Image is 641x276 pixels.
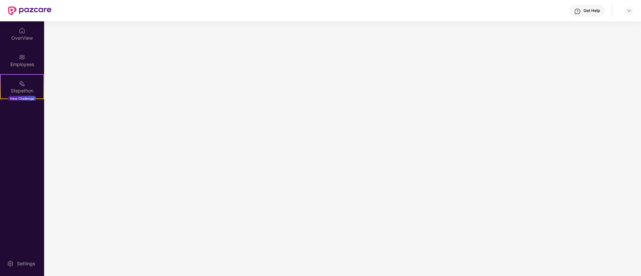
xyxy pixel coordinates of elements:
[8,6,51,15] img: New Pazcare Logo
[19,54,25,60] img: svg+xml;base64,PHN2ZyBpZD0iRW1wbG95ZWVzIiB4bWxucz0iaHR0cDovL3d3dy53My5vcmcvMjAwMC9zdmciIHdpZHRoPS...
[19,80,25,87] img: svg+xml;base64,PHN2ZyB4bWxucz0iaHR0cDovL3d3dy53My5vcmcvMjAwMC9zdmciIHdpZHRoPSIyMSIgaGVpZ2h0PSIyMC...
[574,8,581,15] img: svg+xml;base64,PHN2ZyBpZD0iSGVscC0zMngzMiIgeG1sbnM9Imh0dHA6Ly93d3cudzMub3JnLzIwMDAvc3ZnIiB3aWR0aD...
[1,87,43,94] div: Stepathon
[8,96,36,101] div: New Challenge
[19,27,25,34] img: svg+xml;base64,PHN2ZyBpZD0iSG9tZSIgeG1sbnM9Imh0dHA6Ly93d3cudzMub3JnLzIwMDAvc3ZnIiB3aWR0aD0iMjAiIG...
[15,260,37,267] div: Settings
[626,8,632,13] img: svg+xml;base64,PHN2ZyBpZD0iRHJvcGRvd24tMzJ4MzIiIHhtbG5zPSJodHRwOi8vd3d3LnczLm9yZy8yMDAwL3N2ZyIgd2...
[584,8,600,13] div: Get Help
[7,260,14,267] img: svg+xml;base64,PHN2ZyBpZD0iU2V0dGluZy0yMHgyMCIgeG1sbnM9Imh0dHA6Ly93d3cudzMub3JnLzIwMDAvc3ZnIiB3aW...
